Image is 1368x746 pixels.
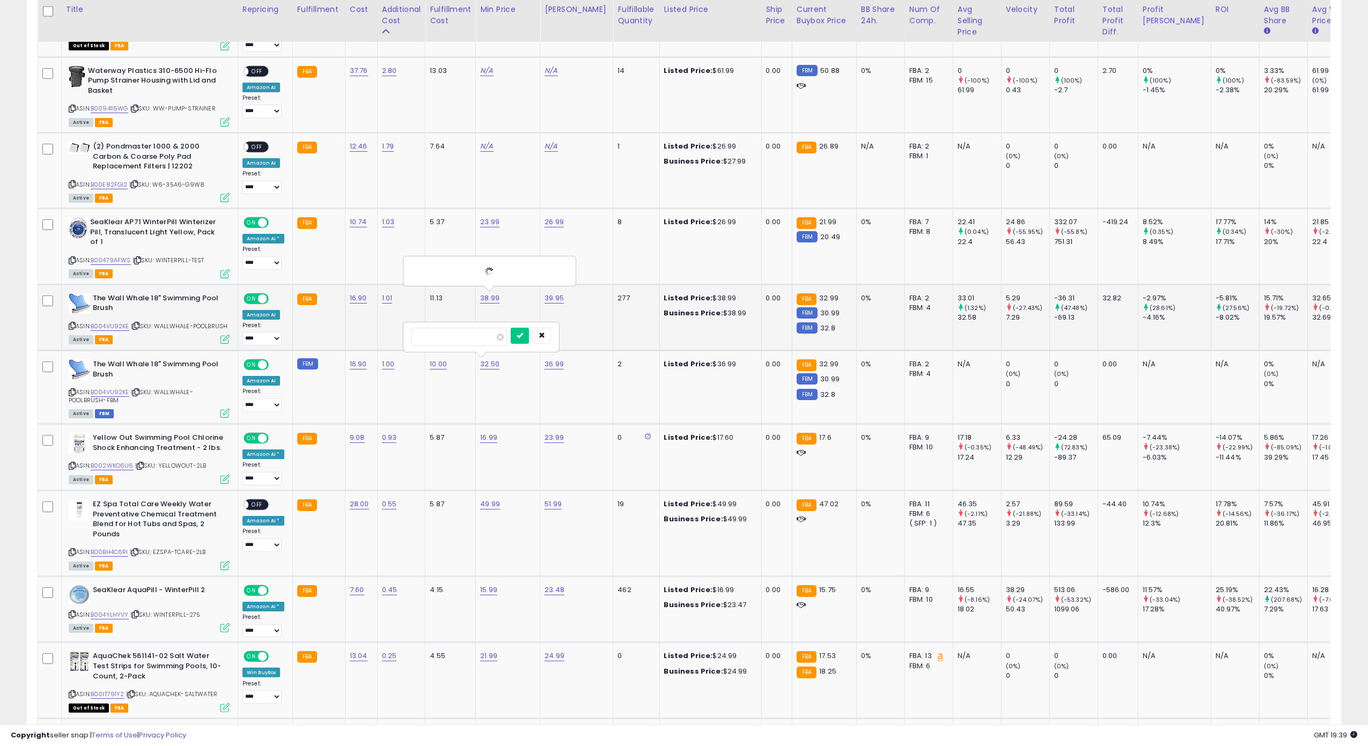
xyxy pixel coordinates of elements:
[1054,370,1069,378] small: (0%)
[958,313,1001,322] div: 32.58
[248,67,266,76] span: OFF
[1143,293,1211,303] div: -2.97%
[1271,227,1293,236] small: (-30%)
[1006,313,1049,322] div: 7.29
[1271,76,1301,85] small: (-83.59%)
[1150,227,1173,236] small: (0.35%)
[88,66,218,99] b: Waterway Plastics 310-6500 Hi-Flo Pump Strainer Housing with Lid and Basket
[766,433,784,442] div: 0.00
[1312,76,1327,85] small: (0%)
[91,322,129,331] a: B004VU92KE
[69,335,93,344] span: All listings currently available for purchase on Amazon
[90,217,220,250] b: SeaKlear AP71 WinterPill Winterizer Pill, Translucent Light Yellow, Pack of 1
[1054,4,1093,26] div: Total Profit
[797,307,818,319] small: FBM
[1271,304,1299,312] small: (-19.72%)
[958,217,1001,227] div: 22.41
[1216,293,1259,303] div: -5.81%
[91,610,129,619] a: B004YLHYVY
[382,499,397,509] a: 0.55
[797,359,817,371] small: FBA
[480,585,497,595] a: 15.99
[1102,142,1130,151] div: 0.00
[91,256,131,265] a: B00479AFWS
[1216,217,1259,227] div: 17.77%
[382,65,397,76] a: 2.80
[797,389,818,400] small: FBM
[545,499,562,509] a: 51.99
[664,156,723,166] b: Business Price:
[797,433,817,445] small: FBA
[545,359,564,370] a: 36.99
[93,142,223,174] b: (2) Pondmaster 1000 & 2000 Carbon & Coarse Poly Pad Replacement Filters | 12202
[958,237,1001,247] div: 22.4
[1264,379,1307,389] div: 0%
[1223,76,1244,85] small: (100%)
[1223,227,1246,236] small: (0.34%)
[382,585,398,595] a: 0.45
[1150,76,1171,85] small: (100%)
[430,142,467,151] div: 7.64
[1054,293,1098,303] div: -36.31
[664,359,713,369] b: Listed Price:
[861,217,896,227] div: 0%
[1143,237,1211,247] div: 8.49%
[1006,85,1049,95] div: 0.43
[139,730,186,740] a: Privacy Policy
[820,389,835,400] span: 32.8
[958,359,993,369] div: N/A
[1312,66,1356,76] div: 61.99
[797,322,818,334] small: FBM
[819,217,836,227] span: 21.99
[382,293,393,304] a: 1.01
[350,141,367,152] a: 12.46
[91,690,124,699] a: B00IT791Y2
[95,194,113,203] span: FBA
[1319,304,1344,312] small: (-0.12%)
[766,359,784,369] div: 0.00
[1054,379,1098,389] div: 0
[617,66,651,76] div: 14
[267,294,284,303] span: OFF
[861,4,900,26] div: BB Share 24h.
[820,232,840,242] span: 20.49
[93,293,223,316] b: The Wall Whale 18" Swimming Pool Brush
[267,218,284,227] span: OFF
[69,499,90,521] img: 41gFsdgxvGL._SL40_.jpg
[1054,152,1069,160] small: (0%)
[766,293,784,303] div: 0.00
[1312,142,1348,151] div: N/A
[797,4,852,26] div: Current Buybox Price
[664,293,713,303] b: Listed Price:
[797,65,818,76] small: FBM
[909,303,945,313] div: FBM: 4
[430,4,471,26] div: Fulfillment Cost
[242,246,284,269] div: Preset:
[111,41,129,50] span: FBA
[93,433,223,455] b: Yellow Out Swimming Pool Chlorine Shock Enhancing Treatment - 2 lbs.
[545,141,557,152] a: N/A
[617,217,651,227] div: 8
[92,730,137,740] a: Terms of Use
[69,433,90,454] img: 41Y7p6DikGL._SL40_.jpg
[820,323,835,333] span: 32.8
[1264,142,1307,151] div: 0%
[1006,66,1049,76] div: 0
[820,374,840,384] span: 30.99
[909,4,948,26] div: Num of Comp.
[382,651,397,661] a: 0.25
[797,373,818,385] small: FBM
[909,217,945,227] div: FBA: 7
[1054,85,1098,95] div: -2.7
[545,4,608,15] div: [PERSON_NAME]
[242,158,280,168] div: Amazon AI
[545,651,564,661] a: 24.99
[69,651,90,673] img: 61JIVLchUgL._SL40_.jpg
[69,359,90,380] img: 41tWAQO6BaL._SL40_.jpg
[1216,237,1259,247] div: 17.71%
[480,217,499,227] a: 23.99
[1143,217,1211,227] div: 8.52%
[1054,217,1098,227] div: 332.07
[1006,370,1021,378] small: (0%)
[480,4,535,15] div: Min Price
